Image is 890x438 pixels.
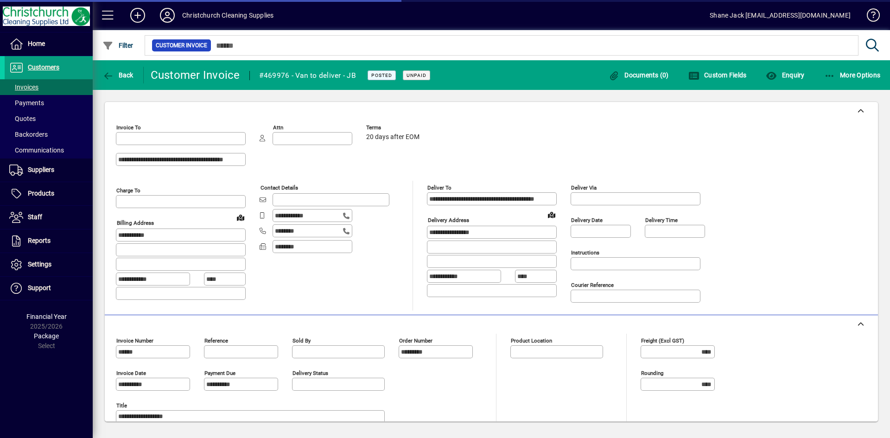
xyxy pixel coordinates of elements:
[116,187,140,194] mat-label: Charge To
[102,71,133,79] span: Back
[123,7,153,24] button: Add
[116,124,141,131] mat-label: Invoice To
[571,282,614,288] mat-label: Courier Reference
[28,213,42,221] span: Staff
[427,184,451,191] mat-label: Deliver To
[292,370,328,376] mat-label: Delivery status
[93,67,144,83] app-page-header-button: Back
[366,125,422,131] span: Terms
[641,337,684,344] mat-label: Freight (excl GST)
[28,237,51,244] span: Reports
[28,40,45,47] span: Home
[641,370,663,376] mat-label: Rounding
[34,332,59,340] span: Package
[5,79,93,95] a: Invoices
[571,217,603,223] mat-label: Delivery date
[9,115,36,122] span: Quotes
[100,37,136,54] button: Filter
[28,260,51,268] span: Settings
[116,370,146,376] mat-label: Invoice date
[5,127,93,142] a: Backorders
[156,41,207,50] span: Customer Invoice
[824,71,881,79] span: More Options
[292,337,311,344] mat-label: Sold by
[5,182,93,205] a: Products
[710,8,851,23] div: Shane Jack [EMAIL_ADDRESS][DOMAIN_NAME]
[606,67,671,83] button: Documents (0)
[5,32,93,56] a: Home
[609,71,669,79] span: Documents (0)
[5,159,93,182] a: Suppliers
[5,206,93,229] a: Staff
[28,166,54,173] span: Suppliers
[5,253,93,276] a: Settings
[9,83,38,91] span: Invoices
[100,67,136,83] button: Back
[763,67,807,83] button: Enquiry
[686,67,749,83] button: Custom Fields
[116,402,127,409] mat-label: Title
[182,8,273,23] div: Christchurch Cleaning Supplies
[233,210,248,225] a: View on map
[9,131,48,138] span: Backorders
[28,63,59,71] span: Customers
[766,71,804,79] span: Enquiry
[860,2,878,32] a: Knowledge Base
[9,99,44,107] span: Payments
[511,337,552,344] mat-label: Product location
[571,184,597,191] mat-label: Deliver via
[9,146,64,154] span: Communications
[399,337,432,344] mat-label: Order number
[366,133,420,141] span: 20 days after EOM
[5,277,93,300] a: Support
[116,337,153,344] mat-label: Invoice number
[26,313,67,320] span: Financial Year
[544,207,559,222] a: View on map
[571,249,599,256] mat-label: Instructions
[5,111,93,127] a: Quotes
[259,68,356,83] div: #469976 - Van to deliver - JB
[5,142,93,158] a: Communications
[5,95,93,111] a: Payments
[151,68,240,83] div: Customer Invoice
[688,71,747,79] span: Custom Fields
[28,190,54,197] span: Products
[153,7,182,24] button: Profile
[204,370,235,376] mat-label: Payment due
[273,124,283,131] mat-label: Attn
[822,67,883,83] button: More Options
[645,217,678,223] mat-label: Delivery time
[204,337,228,344] mat-label: Reference
[371,72,392,78] span: Posted
[407,72,426,78] span: Unpaid
[102,42,133,49] span: Filter
[5,229,93,253] a: Reports
[28,284,51,292] span: Support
